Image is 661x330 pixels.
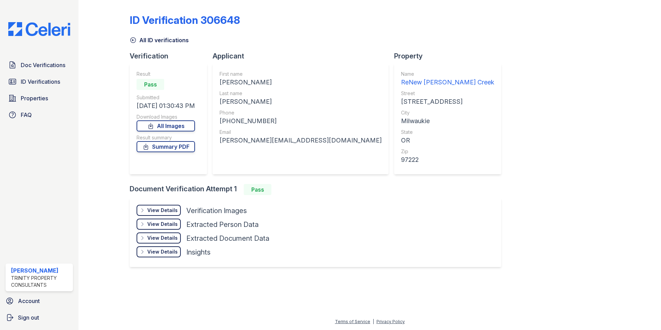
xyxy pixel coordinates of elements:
[376,319,405,324] a: Privacy Policy
[220,71,382,77] div: First name
[401,155,494,165] div: 97222
[186,247,211,257] div: Insights
[401,109,494,116] div: City
[18,313,39,322] span: Sign out
[137,134,195,141] div: Result summary
[137,141,195,152] a: Summary PDF
[6,75,73,89] a: ID Verifications
[137,71,195,77] div: Result
[147,221,178,228] div: View Details
[220,136,382,145] div: [PERSON_NAME][EMAIL_ADDRESS][DOMAIN_NAME]
[401,71,494,87] a: Name ReNew [PERSON_NAME] Creek
[220,109,382,116] div: Phone
[11,275,70,288] div: Trinity Property Consultants
[3,22,76,36] img: CE_Logo_Blue-a8612792a0a2168367f1c8372b55b34899dd931a85d93a1a3d3e32e68fde9ad4.png
[401,77,494,87] div: ReNew [PERSON_NAME] Creek
[401,90,494,97] div: Street
[21,61,65,69] span: Doc Verifications
[401,71,494,77] div: Name
[137,120,195,131] a: All Images
[401,136,494,145] div: OR
[401,97,494,107] div: [STREET_ADDRESS]
[3,311,76,324] a: Sign out
[220,116,382,126] div: [PHONE_NUMBER]
[21,94,48,102] span: Properties
[3,294,76,308] a: Account
[6,108,73,122] a: FAQ
[220,90,382,97] div: Last name
[21,111,32,119] span: FAQ
[137,113,195,120] div: Download Images
[147,248,178,255] div: View Details
[18,297,40,305] span: Account
[186,233,269,243] div: Extracted Document Data
[130,184,507,195] div: Document Verification Attempt 1
[220,97,382,107] div: [PERSON_NAME]
[220,129,382,136] div: Email
[130,14,240,26] div: ID Verification 306648
[6,91,73,105] a: Properties
[130,51,213,61] div: Verification
[394,51,507,61] div: Property
[373,319,374,324] div: |
[130,36,189,44] a: All ID verifications
[11,266,70,275] div: [PERSON_NAME]
[6,58,73,72] a: Doc Verifications
[147,235,178,241] div: View Details
[147,207,178,214] div: View Details
[137,94,195,101] div: Submitted
[401,148,494,155] div: Zip
[401,129,494,136] div: State
[335,319,370,324] a: Terms of Service
[21,77,60,86] span: ID Verifications
[220,77,382,87] div: [PERSON_NAME]
[137,101,195,111] div: [DATE] 01:30:43 PM
[244,184,271,195] div: Pass
[213,51,394,61] div: Applicant
[186,206,247,216] div: Verification Images
[137,79,164,90] div: Pass
[401,116,494,126] div: Milwaukie
[186,220,259,229] div: Extracted Person Data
